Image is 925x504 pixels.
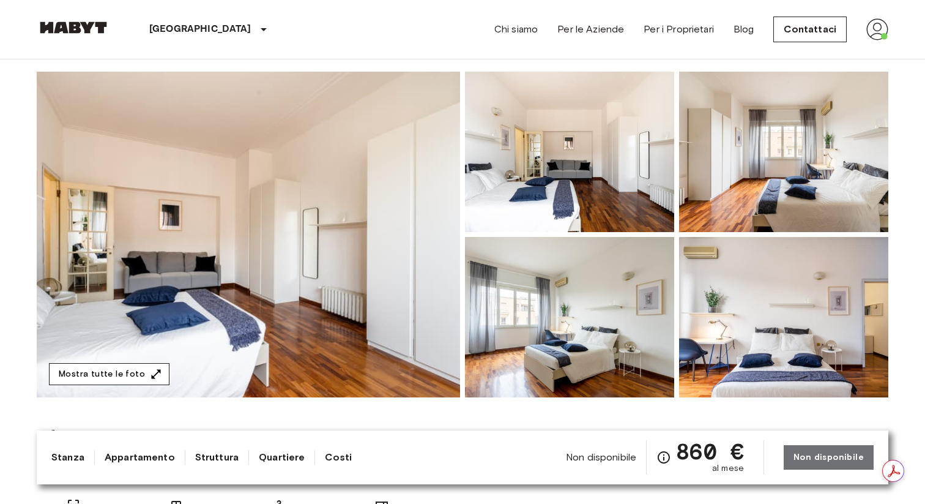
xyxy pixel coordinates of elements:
a: Chi siamo [494,22,538,37]
img: Habyt [37,21,110,34]
a: Stanza [51,450,84,465]
img: Picture of unit IT-14-088-001-05H [679,72,888,232]
img: Picture of unit IT-14-088-001-05H [679,237,888,397]
img: avatar [866,18,888,40]
button: Mostra tutte le foto [49,363,169,386]
svg: Verifica i dettagli delle spese nella sezione 'Riassunto dei Costi'. Si prega di notare che gli s... [656,450,671,465]
a: Appartamento [105,450,175,465]
span: Non disponibile [566,451,636,464]
img: Marketing picture of unit IT-14-088-001-05H [37,72,460,397]
a: Contattaci [773,17,847,42]
a: Per le Aziende [557,22,624,37]
img: Picture of unit IT-14-088-001-05H [465,237,674,397]
a: Costi [325,450,352,465]
span: 860 € [676,440,744,462]
a: Struttura [195,450,239,465]
span: al mese [712,462,744,475]
a: Per i Proprietari [644,22,714,37]
a: Blog [734,22,754,37]
p: [GEOGRAPHIC_DATA] [149,22,251,37]
img: Picture of unit IT-14-088-001-05H [465,72,674,232]
span: Informazioni sulla stanza [37,427,888,445]
a: Quartiere [259,450,305,465]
